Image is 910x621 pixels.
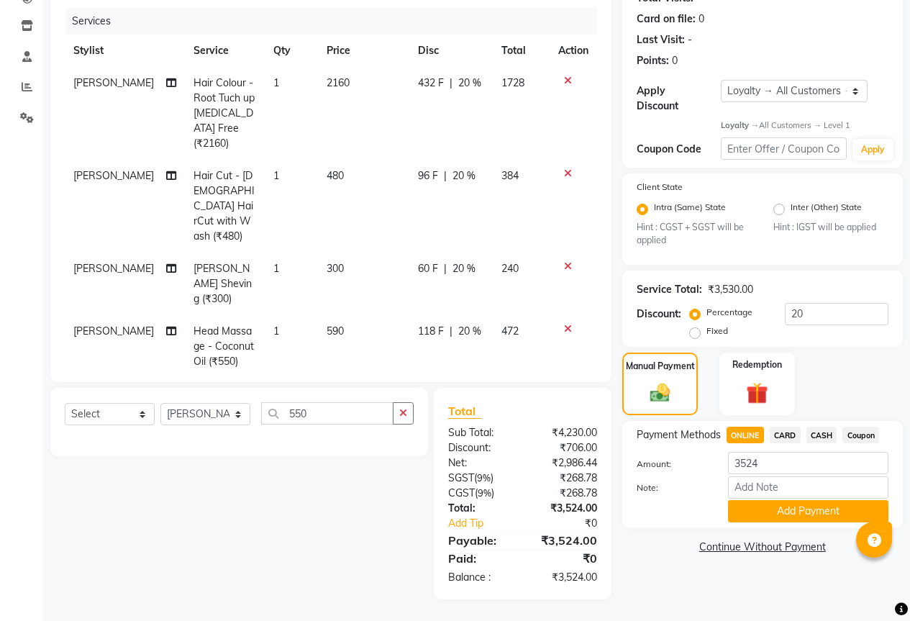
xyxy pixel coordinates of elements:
[740,380,775,407] img: _gift.svg
[637,83,721,114] div: Apply Discount
[501,169,519,182] span: 384
[501,76,524,89] span: 1728
[437,455,523,471] div: Net:
[327,76,350,89] span: 2160
[637,221,752,248] small: Hint : CGST + SGST will be applied
[418,168,438,183] span: 96 F
[261,402,393,425] input: Search
[265,35,318,67] th: Qty
[672,53,678,68] div: 0
[770,427,801,443] span: CARD
[73,169,154,182] span: [PERSON_NAME]
[418,324,444,339] span: 118 F
[327,169,344,182] span: 480
[418,261,438,276] span: 60 F
[501,325,519,337] span: 472
[458,324,481,339] span: 20 %
[626,360,695,373] label: Manual Payment
[194,325,254,368] span: Head Massage - Coconut Oil (₹550)
[550,35,597,67] th: Action
[437,516,537,531] a: Add Tip
[194,76,255,150] span: Hair Colour -Root Tuch up [MEDICAL_DATA] Free (₹2160)
[721,137,847,160] input: Enter Offer / Coupon Code
[732,358,782,371] label: Redemption
[450,76,452,91] span: |
[478,487,491,499] span: 9%
[706,325,728,337] label: Fixed
[637,142,721,157] div: Coupon Code
[706,306,752,319] label: Percentage
[452,168,476,183] span: 20 %
[65,35,185,67] th: Stylist
[477,472,491,484] span: 9%
[637,181,683,194] label: Client State
[444,261,447,276] span: |
[637,282,702,297] div: Service Total:
[273,169,279,182] span: 1
[728,500,888,522] button: Add Payment
[73,262,154,275] span: [PERSON_NAME]
[637,12,696,27] div: Card on file:
[448,471,474,484] span: SGST
[791,201,862,218] label: Inter (Other) State
[522,501,608,516] div: ₹3,524.00
[452,261,476,276] span: 20 %
[708,282,753,297] div: ₹3,530.00
[522,425,608,440] div: ₹4,230.00
[644,381,677,404] img: _cash.svg
[437,570,523,585] div: Balance :
[773,221,888,234] small: Hint : IGST will be applied
[728,452,888,474] input: Amount
[318,35,409,67] th: Price
[194,262,252,305] span: [PERSON_NAME] Sheving (₹300)
[73,76,154,89] span: [PERSON_NAME]
[806,427,837,443] span: CASH
[728,476,888,499] input: Add Note
[273,76,279,89] span: 1
[522,486,608,501] div: ₹268.78
[66,8,608,35] div: Services
[522,532,608,549] div: ₹3,524.00
[437,501,523,516] div: Total:
[185,35,265,67] th: Service
[437,425,523,440] div: Sub Total:
[418,76,444,91] span: 432 F
[626,458,717,471] label: Amount:
[437,440,523,455] div: Discount:
[842,427,879,443] span: Coupon
[273,262,279,275] span: 1
[448,404,481,419] span: Total
[194,169,255,242] span: Hair Cut - [DEMOGRAPHIC_DATA] HairCut with Wash (₹480)
[727,427,764,443] span: ONLINE
[327,325,344,337] span: 590
[626,481,717,494] label: Note:
[73,325,154,337] span: [PERSON_NAME]
[522,471,608,486] div: ₹268.78
[537,516,608,531] div: ₹0
[501,262,519,275] span: 240
[450,324,452,339] span: |
[448,486,475,499] span: CGST
[458,76,481,91] span: 20 %
[493,35,550,67] th: Total
[522,455,608,471] div: ₹2,986.44
[637,307,681,322] div: Discount:
[437,550,523,567] div: Paid:
[273,325,279,337] span: 1
[327,262,344,275] span: 300
[637,32,685,47] div: Last Visit:
[437,471,523,486] div: ( )
[852,139,893,160] button: Apply
[637,427,721,443] span: Payment Methods
[688,32,692,47] div: -
[444,168,447,183] span: |
[522,550,608,567] div: ₹0
[409,35,493,67] th: Disc
[437,532,523,549] div: Payable:
[522,440,608,455] div: ₹706.00
[637,53,669,68] div: Points:
[522,570,608,585] div: ₹3,524.00
[721,119,888,132] div: All Customers → Level 1
[625,540,900,555] a: Continue Without Payment
[654,201,726,218] label: Intra (Same) State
